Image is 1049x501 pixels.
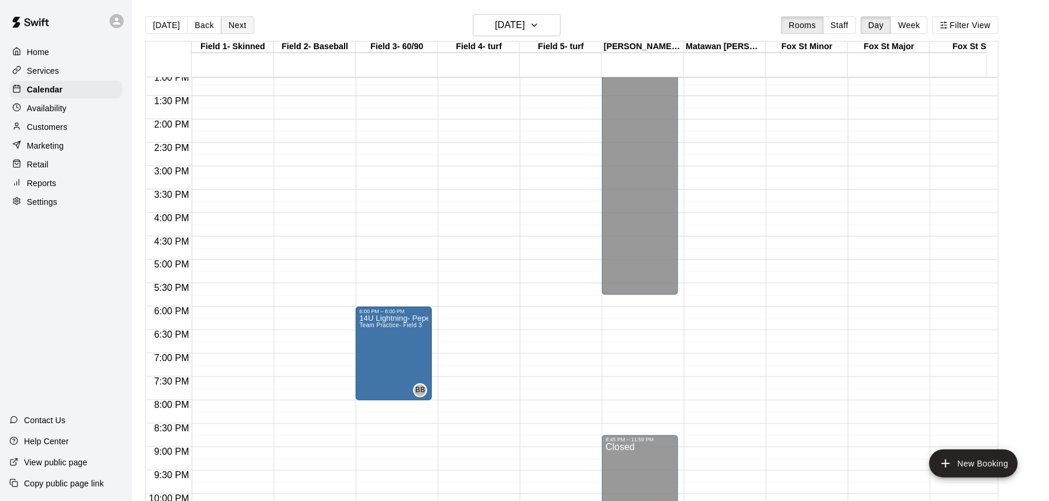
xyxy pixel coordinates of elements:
[359,322,422,328] span: Team Practice- Field 3
[151,190,192,200] span: 3:30 PM
[27,65,59,77] p: Services
[151,260,192,270] span: 5:00 PM
[151,471,192,481] span: 9:30 PM
[151,119,192,129] span: 2:00 PM
[766,42,848,53] div: Fox St Minor
[356,307,432,400] div: 6:00 PM – 8:00 PM: 14U Lightning- Pepe
[823,16,857,34] button: Staff
[891,16,928,34] button: Week
[27,159,49,170] p: Retail
[27,46,49,58] p: Home
[9,174,122,192] a: Reports
[274,42,356,53] div: Field 2- Baseball
[151,143,192,153] span: 2:30 PM
[473,14,561,36] button: [DATE]
[151,236,192,246] span: 4:30 PM
[187,16,222,34] button: Back
[151,447,192,457] span: 9:00 PM
[520,42,602,53] div: Field 5- turf
[356,42,438,53] div: Field 3- 60/90
[192,42,274,53] div: Field 1- Skinned
[9,62,122,80] a: Services
[861,16,891,34] button: Day
[9,99,122,117] a: Availability
[848,42,930,53] div: Fox St Major
[9,81,122,98] a: Calendar
[151,424,192,434] span: 8:30 PM
[684,42,766,53] div: Matawan [PERSON_NAME] Field
[930,42,1012,53] div: Fox St Sr
[9,118,122,136] a: Customers
[495,17,525,33] h6: [DATE]
[27,121,67,133] p: Customers
[151,213,192,223] span: 4:00 PM
[151,307,192,317] span: 6:00 PM
[929,449,1018,478] button: add
[605,437,675,443] div: 8:45 PM – 11:59 PM
[9,193,122,211] a: Settings
[27,196,57,208] p: Settings
[24,457,87,468] p: View public page
[27,102,67,114] p: Availability
[151,166,192,176] span: 3:00 PM
[151,377,192,387] span: 7:30 PM
[24,478,104,489] p: Copy public page link
[359,308,428,314] div: 6:00 PM – 8:00 PM
[27,140,64,152] p: Marketing
[413,383,427,397] div: Brian Burns
[932,16,998,34] button: Filter View
[145,16,188,34] button: [DATE]
[9,43,122,61] a: Home
[781,16,823,34] button: Rooms
[151,96,192,106] span: 1:30 PM
[438,42,520,53] div: Field 4- turf
[415,385,425,396] span: BB
[151,354,192,363] span: 7:00 PM
[24,414,66,426] p: Contact Us
[24,435,69,447] p: Help Center
[27,84,63,95] p: Calendar
[221,16,254,34] button: Next
[9,156,122,173] a: Retail
[9,137,122,155] a: Marketing
[151,73,192,83] span: 1:00 PM
[151,400,192,410] span: 8:00 PM
[27,177,56,189] p: Reports
[151,283,192,293] span: 5:30 PM
[151,330,192,340] span: 6:30 PM
[418,383,427,397] span: Brian Burns
[602,42,684,53] div: [PERSON_NAME] Park Snack Stand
